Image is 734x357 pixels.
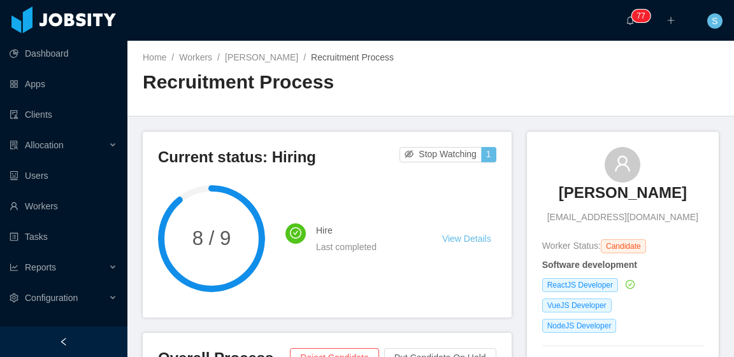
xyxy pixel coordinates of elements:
[290,227,301,239] i: icon: check-circle
[399,147,482,162] button: icon: eye-invisibleStop Watching
[542,319,617,333] span: NodeJS Developer
[303,52,306,62] span: /
[547,211,698,224] span: [EMAIL_ADDRESS][DOMAIN_NAME]
[225,52,298,62] a: [PERSON_NAME]
[10,263,18,272] i: icon: line-chart
[10,193,117,219] a: icon: userWorkers
[25,140,64,150] span: Allocation
[637,10,641,22] p: 7
[542,278,618,292] span: ReactJS Developer
[143,69,431,95] h2: Recruitment Process
[542,260,637,270] strong: Software development
[626,16,635,25] i: icon: bell
[10,293,18,302] i: icon: setting
[158,228,265,248] span: 8 / 9
[316,223,412,237] h4: Hire
[712,13,717,29] span: S
[626,280,635,289] i: icon: check-circle
[158,147,399,167] h3: Current status: Hiring
[25,262,56,272] span: Reports
[10,163,117,188] a: icon: robotUsers
[143,52,166,62] a: Home
[481,147,496,162] button: 1
[10,102,117,127] a: icon: auditClients
[542,241,601,251] span: Worker Status:
[316,240,412,254] div: Last completed
[10,224,117,249] a: icon: profileTasks
[601,239,646,253] span: Candidate
[217,52,220,62] span: /
[10,71,117,97] a: icon: appstoreApps
[542,298,612,312] span: VueJS Developer
[171,52,174,62] span: /
[614,155,631,172] i: icon: user
[179,52,212,62] a: Workers
[631,10,650,22] sup: 77
[623,279,635,290] a: icon: check-circle
[559,183,687,203] h3: [PERSON_NAME]
[311,52,394,62] span: Recruitment Process
[10,141,18,150] i: icon: solution
[559,183,687,211] a: [PERSON_NAME]
[666,16,675,25] i: icon: plus
[10,41,117,66] a: icon: pie-chartDashboard
[442,234,491,244] a: View Details
[25,293,78,303] span: Configuration
[641,10,645,22] p: 7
